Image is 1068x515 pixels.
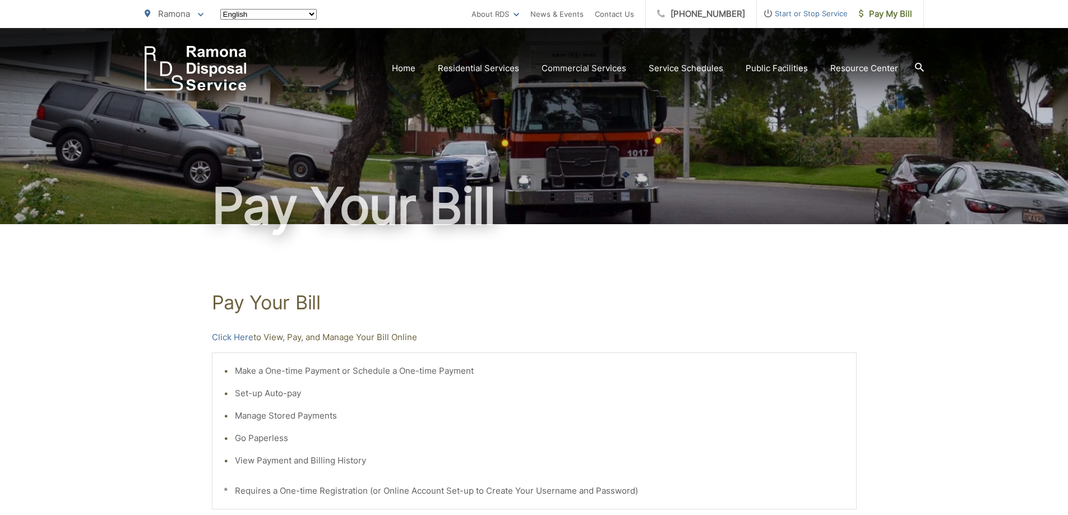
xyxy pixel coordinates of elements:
[145,178,924,234] h1: Pay Your Bill
[212,291,857,314] h1: Pay Your Bill
[746,62,808,75] a: Public Facilities
[145,46,247,91] a: EDCD logo. Return to the homepage.
[235,409,845,423] li: Manage Stored Payments
[392,62,415,75] a: Home
[224,484,845,498] p: * Requires a One-time Registration (or Online Account Set-up to Create Your Username and Password)
[235,454,845,467] li: View Payment and Billing History
[235,387,845,400] li: Set-up Auto-pay
[830,62,898,75] a: Resource Center
[235,364,845,378] li: Make a One-time Payment or Schedule a One-time Payment
[595,7,634,21] a: Contact Us
[471,7,519,21] a: About RDS
[649,62,723,75] a: Service Schedules
[235,432,845,445] li: Go Paperless
[530,7,584,21] a: News & Events
[220,9,317,20] select: Select a language
[438,62,519,75] a: Residential Services
[212,331,253,344] a: Click Here
[158,8,190,19] span: Ramona
[212,331,857,344] p: to View, Pay, and Manage Your Bill Online
[859,7,912,21] span: Pay My Bill
[542,62,626,75] a: Commercial Services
